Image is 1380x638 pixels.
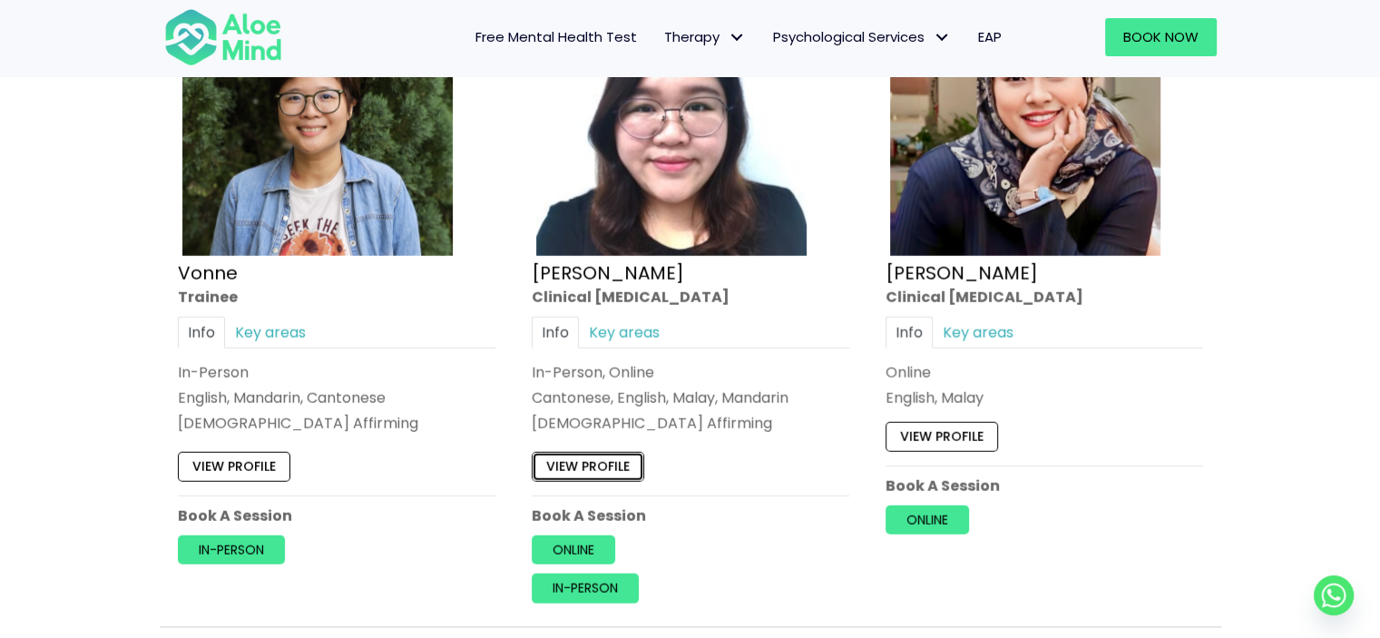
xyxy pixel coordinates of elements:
a: Free Mental Health Test [462,18,651,56]
div: Trainee [178,287,495,308]
a: Psychological ServicesPsychological Services: submenu [759,18,964,56]
p: English, Malay [886,388,1203,408]
span: Therapy [664,27,746,46]
div: Clinical [MEDICAL_DATA] [886,287,1203,308]
p: Book A Session [532,505,849,526]
a: Key areas [579,317,670,348]
a: Info [886,317,933,348]
div: In-Person, Online [532,362,849,383]
div: Online [886,362,1203,383]
a: View profile [178,453,290,482]
span: EAP [978,27,1002,46]
a: In-person [532,574,639,603]
a: EAP [964,18,1015,56]
p: Cantonese, English, Malay, Mandarin [532,388,849,408]
a: Book Now [1105,18,1217,56]
a: [PERSON_NAME] [886,260,1038,286]
a: Vonne [178,260,238,286]
a: Key areas [225,317,316,348]
a: Key areas [933,317,1023,348]
a: Online [532,535,615,564]
p: English, Mandarin, Cantonese [178,388,495,408]
span: Therapy: submenu [724,25,750,51]
span: Book Now [1123,27,1199,46]
a: In-person [178,535,285,564]
a: [PERSON_NAME] [532,260,684,286]
a: Whatsapp [1314,575,1354,615]
a: View profile [532,453,644,482]
div: Clinical [MEDICAL_DATA] [532,287,849,308]
span: Free Mental Health Test [475,27,637,46]
div: In-Person [178,362,495,383]
a: Info [178,317,225,348]
p: Book A Session [178,505,495,526]
a: Online [886,505,969,535]
a: Info [532,317,579,348]
span: Psychological Services [773,27,951,46]
div: [DEMOGRAPHIC_DATA] Affirming [178,413,495,434]
span: Psychological Services: submenu [929,25,955,51]
div: [DEMOGRAPHIC_DATA] Affirming [532,413,849,434]
p: Book A Session [886,476,1203,496]
a: TherapyTherapy: submenu [651,18,759,56]
img: Aloe mind Logo [164,7,282,67]
nav: Menu [306,18,1015,56]
a: View profile [886,422,998,451]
